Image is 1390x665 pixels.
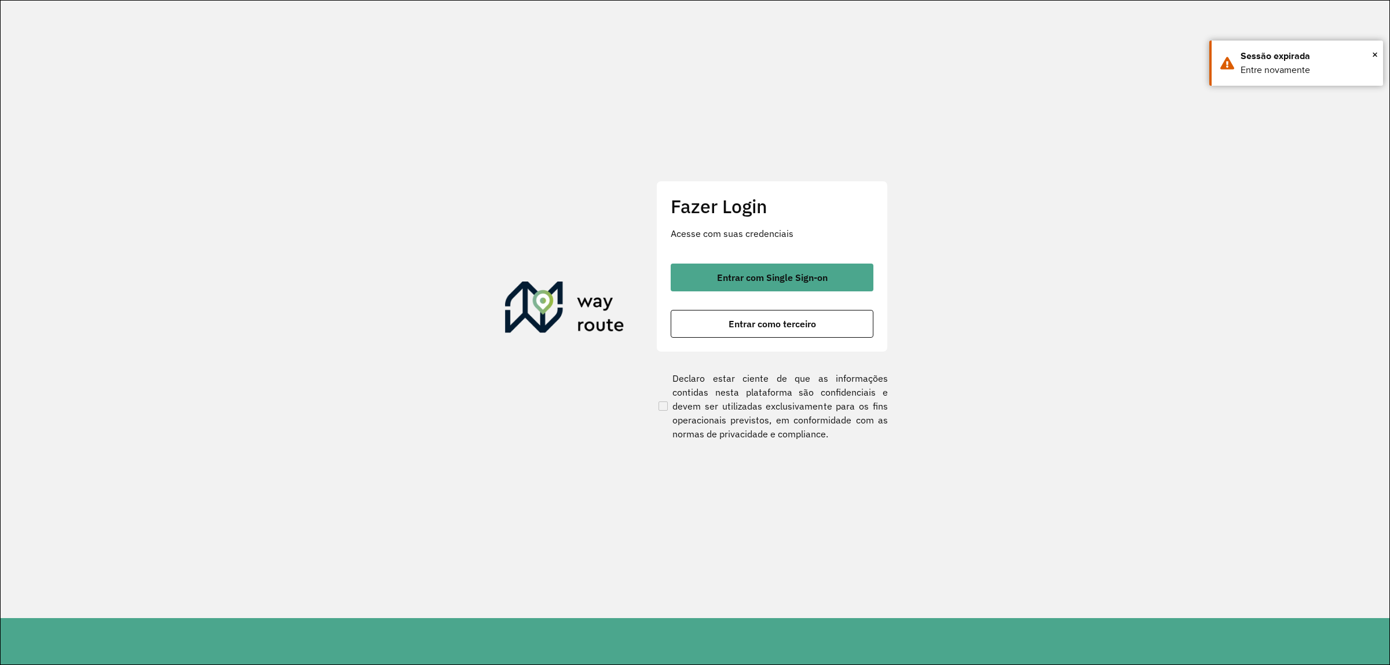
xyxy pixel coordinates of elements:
[1372,46,1378,63] span: ×
[671,195,873,217] h2: Fazer Login
[656,371,888,441] label: Declaro estar ciente de que as informações contidas nesta plataforma são confidenciais e devem se...
[671,226,873,240] p: Acesse com suas credenciais
[505,282,624,337] img: Roteirizador AmbevTech
[671,310,873,338] button: button
[1372,46,1378,63] button: Close
[717,273,828,282] span: Entrar com Single Sign-on
[1241,63,1374,77] div: Entre novamente
[671,264,873,291] button: button
[729,319,816,328] span: Entrar como terceiro
[1241,49,1374,63] div: Sessão expirada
